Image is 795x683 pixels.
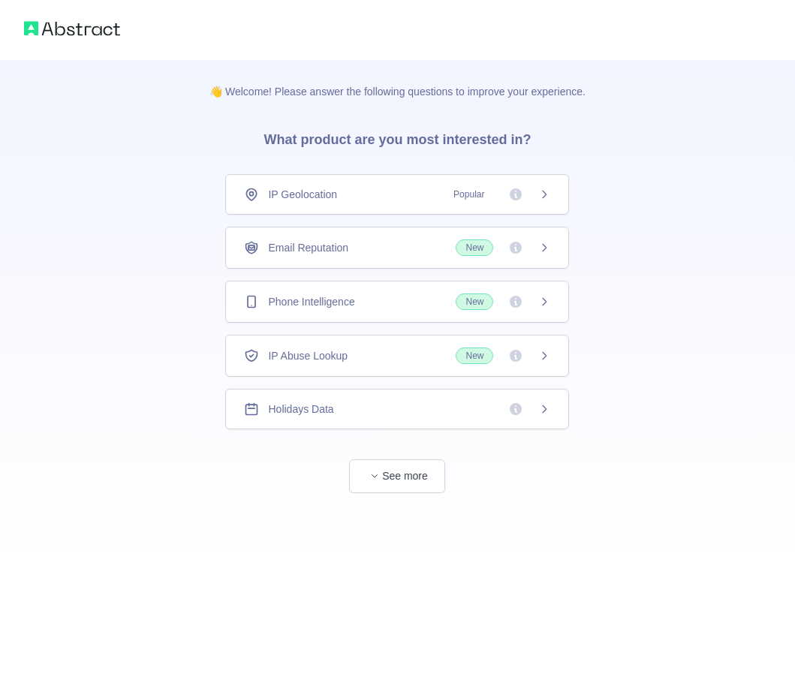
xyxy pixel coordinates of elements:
[456,293,493,310] span: New
[268,294,354,309] span: Phone Intelligence
[444,187,493,202] span: Popular
[185,60,610,99] p: 👋 Welcome! Please answer the following questions to improve your experience.
[24,18,120,39] img: Abstract logo
[268,240,348,255] span: Email Reputation
[268,187,337,202] span: IP Geolocation
[456,239,493,256] span: New
[456,348,493,364] span: New
[268,402,333,417] span: Holidays Data
[239,99,555,174] h3: What product are you most interested in?
[268,348,348,363] span: IP Abuse Lookup
[349,459,445,493] button: See more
